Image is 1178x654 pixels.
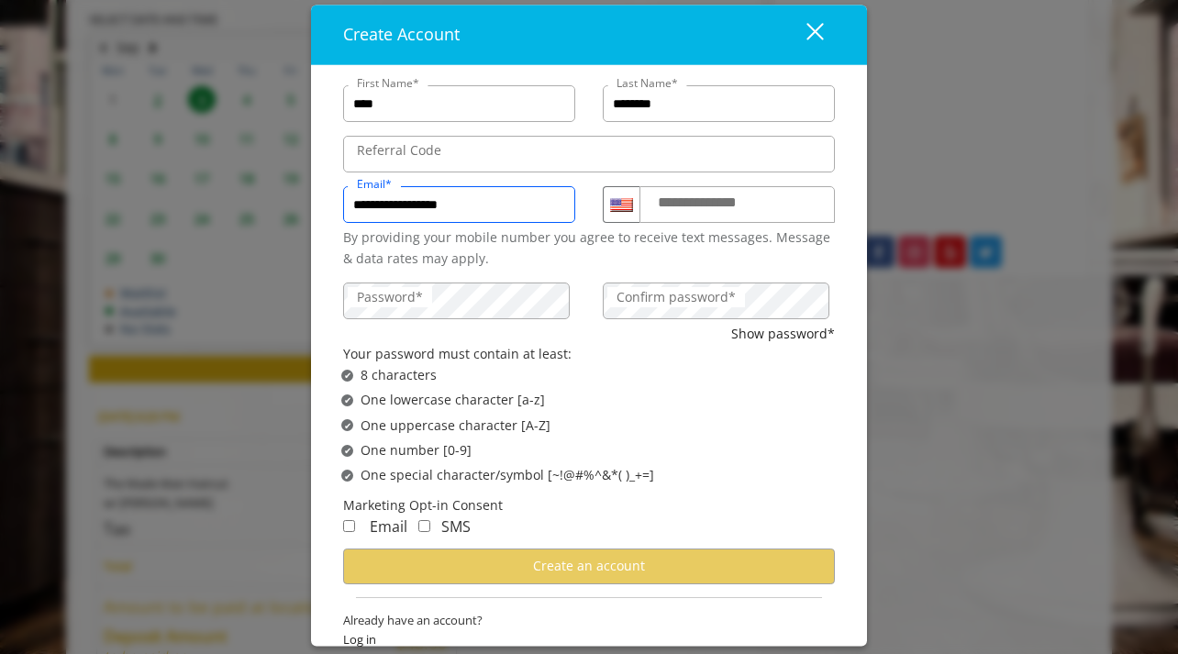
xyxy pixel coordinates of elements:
[343,24,460,46] span: Create Account
[533,558,645,575] span: Create an account
[343,630,835,649] span: Log in
[418,521,430,533] input: Receive Marketing SMS
[361,365,437,385] span: 8 characters
[343,187,575,224] input: Email
[344,469,351,483] span: ✔
[344,444,351,459] span: ✔
[343,549,835,584] button: Create an account
[441,517,471,538] span: SMS
[772,16,835,53] button: close dialog
[370,517,407,538] span: Email
[348,75,428,93] label: First Name*
[607,287,745,307] label: Confirm password*
[361,391,545,411] span: One lowercase character [a-z]
[785,21,822,49] div: close dialog
[603,86,835,123] input: Lastname
[343,283,570,319] input: Password
[603,187,639,224] div: Country
[344,394,351,408] span: ✔
[344,368,351,382] span: ✔
[731,324,835,344] button: Show password*
[343,611,835,630] span: Already have an account?
[361,440,472,460] span: One number [0-9]
[343,495,835,515] div: Marketing Opt-in Consent
[361,466,654,486] span: One special character/symbol [~!@#%^&*( )_+=]
[343,521,355,533] input: Receive Marketing Email
[344,418,351,433] span: ✔
[361,416,550,436] span: One uppercase character [A-Z]
[348,287,432,307] label: Password*
[343,86,575,123] input: FirstName
[343,345,835,365] div: Your password must contain at least:
[343,137,835,173] input: ReferralCode
[348,176,401,194] label: Email*
[348,141,450,161] label: Referral Code
[343,228,835,270] div: By providing your mobile number you agree to receive text messages. Message & data rates may apply.
[603,283,829,319] input: ConfirmPassword
[607,75,687,93] label: Last Name*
